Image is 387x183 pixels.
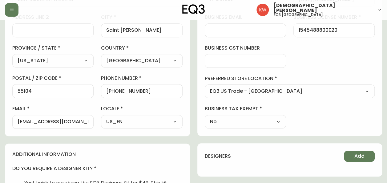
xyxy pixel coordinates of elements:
[256,4,269,16] img: f33162b67396b0982c40ce2a87247151
[344,151,375,162] button: Add
[12,165,183,172] h4: do you require a designer kit?
[182,4,205,14] img: logo
[101,75,182,82] label: phone number
[205,75,375,82] label: preferred store location
[274,13,323,17] h5: eq3 [GEOGRAPHIC_DATA]
[12,75,94,82] label: postal / zip code
[205,45,286,51] label: business gst number
[205,153,231,160] h4: designers
[12,45,94,51] label: province / state
[12,151,183,158] h4: additional information
[101,45,182,51] label: country
[12,105,94,112] label: email
[274,3,372,13] span: [DEMOGRAPHIC_DATA][PERSON_NAME]
[205,105,286,112] label: business tax exempt
[354,153,365,160] span: Add
[101,105,182,112] label: locale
